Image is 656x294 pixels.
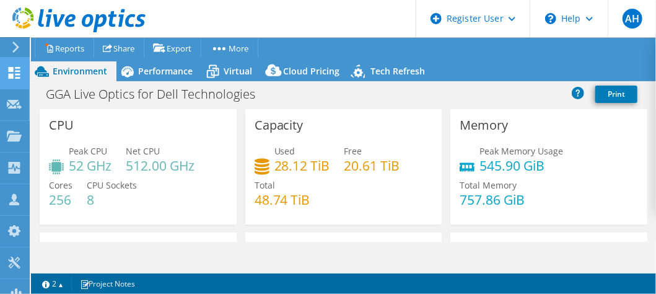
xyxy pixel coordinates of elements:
[479,159,563,172] h4: 545.90 GiB
[49,118,74,132] h3: CPU
[53,65,107,77] span: Environment
[71,276,144,292] a: Project Notes
[224,65,252,77] span: Virtual
[460,118,508,132] h3: Memory
[283,65,339,77] span: Cloud Pricing
[274,159,330,172] h4: 28.12 TiB
[94,38,144,58] a: Share
[255,193,310,207] h4: 48.74 TiB
[69,159,112,172] h4: 52 GHz
[87,179,137,191] span: CPU Sockets
[370,65,425,77] span: Tech Refresh
[344,145,362,157] span: Free
[33,276,72,292] a: 2
[49,179,72,191] span: Cores
[460,193,525,207] h4: 757.86 GiB
[479,145,563,157] span: Peak Memory Usage
[274,145,295,157] span: Used
[29,89,112,120] div: Request Capture
[69,145,107,157] span: Peak CPU
[87,193,137,207] h4: 8
[126,145,160,157] span: Net CPU
[138,65,193,77] span: Performance
[35,38,94,58] a: Reports
[126,159,195,172] h4: 512.00 GHz
[255,179,275,191] span: Total
[595,86,637,103] a: Print
[623,9,642,29] span: AH
[40,87,274,101] h1: GGA Live Optics for Dell Technologies
[545,13,556,24] svg: \n
[460,179,517,191] span: Total Memory
[201,38,258,58] a: More
[344,159,400,172] h4: 20.61 TiB
[255,118,304,132] h3: Capacity
[144,38,201,58] a: Export
[49,193,72,207] h4: 256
